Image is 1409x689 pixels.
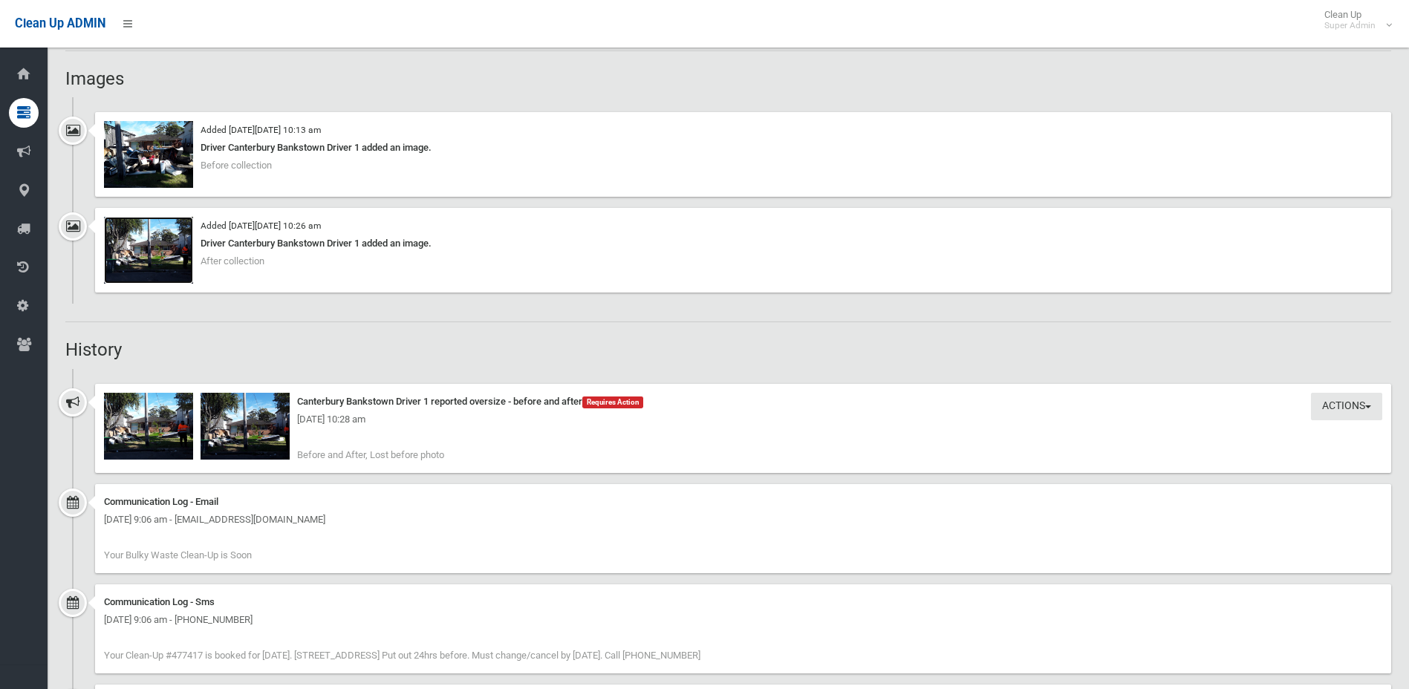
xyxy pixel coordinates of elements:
div: Canterbury Bankstown Driver 1 reported oversize - before and after [104,393,1382,411]
small: Added [DATE][DATE] 10:13 am [201,125,321,135]
small: Super Admin [1324,20,1376,31]
span: Clean Up ADMIN [15,16,105,30]
h2: Images [65,69,1391,88]
img: 2025-08-1310.26.223405510159293823761.jpg [104,217,193,284]
small: Added [DATE][DATE] 10:26 am [201,221,321,231]
span: Your Bulky Waste Clean-Up is Soon [104,549,252,561]
img: 2025-08-1310.13.163376602626980419979.jpg [104,121,193,188]
span: After collection [201,255,264,267]
div: Driver Canterbury Bankstown Driver 1 added an image. [104,139,1382,157]
div: [DATE] 10:28 am [104,411,1382,428]
div: [DATE] 9:06 am - [PHONE_NUMBER] [104,611,1382,629]
span: Your Clean-Up #477417 is booked for [DATE]. [STREET_ADDRESS] Put out 24hrs before. Must change/ca... [104,650,700,661]
img: 2025-08-1310.27.09575857764774133008.jpg [201,393,290,460]
button: Actions [1311,393,1382,420]
div: Communication Log - Sms [104,593,1382,611]
img: 2025-08-1310.27.011410032696643641852.jpg [104,393,193,460]
div: Driver Canterbury Bankstown Driver 1 added an image. [104,235,1382,252]
span: Clean Up [1317,9,1390,31]
span: Before collection [201,160,272,171]
span: Requires Action [582,396,643,408]
span: Before and After, Lost before photo [297,449,444,460]
div: Communication Log - Email [104,493,1382,511]
h2: History [65,340,1391,359]
div: [DATE] 9:06 am - [EMAIL_ADDRESS][DOMAIN_NAME] [104,511,1382,529]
